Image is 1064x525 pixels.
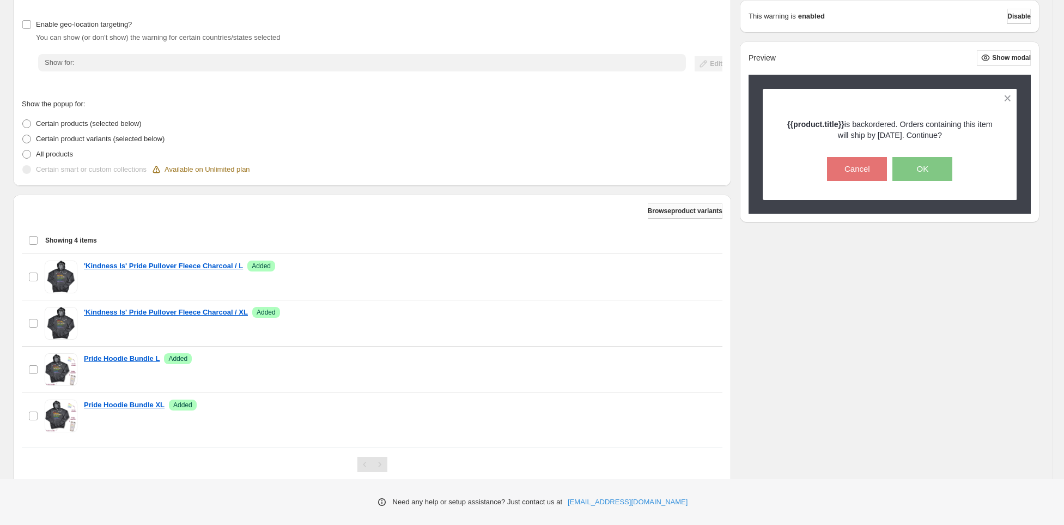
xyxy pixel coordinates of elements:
span: Show the popup for: [22,100,85,108]
a: Pride Hoodie Bundle L [84,353,160,364]
a: 'Kindness Is' Pride Pullover Fleece Charcoal / L [84,261,243,271]
img: 'Kindness Is' Pride Pullover Fleece Charcoal / XL [45,307,77,340]
h2: Preview [749,53,776,63]
button: OK [892,157,952,181]
button: Cancel [827,157,887,181]
span: Show for: [45,58,75,67]
span: Added [173,401,192,409]
span: Certain products (selected below) [36,119,142,128]
img: 'Kindness Is' Pride Pullover Fleece Charcoal / L [45,261,77,293]
span: Browse product variants [648,207,722,215]
p: All products [36,149,73,160]
span: Disable [1007,12,1031,21]
span: Added [252,262,271,270]
p: This warning is [749,11,796,22]
span: Added [168,354,187,363]
strong: {{product.title}} [787,120,844,129]
button: Browseproduct variants [648,203,722,219]
span: Certain product variants (selected below) [36,135,165,143]
p: is backordered. Orders containing this item will ship by [DATE]. Continue? [782,119,998,141]
p: Certain smart or custom collections [36,164,147,175]
a: Pride Hoodie Bundle XL [84,400,165,411]
nav: Pagination [357,457,387,472]
span: Enable geo-location targeting? [36,20,132,28]
img: Pride Hoodie Bundle XL [45,400,77,432]
span: Showing 4 items [45,236,97,245]
strong: enabled [798,11,825,22]
span: Show modal [992,53,1031,62]
a: 'Kindness Is' Pride Pullover Fleece Charcoal / XL [84,307,248,318]
a: [EMAIL_ADDRESS][DOMAIN_NAME] [568,497,688,508]
div: Available on Unlimited plan [151,164,250,175]
span: Added [257,308,276,317]
button: Disable [1007,9,1031,24]
button: Show modal [977,50,1031,65]
span: You can show (or don't show) the warning for certain countries/states selected [36,33,281,41]
img: Pride Hoodie Bundle L [45,353,77,386]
